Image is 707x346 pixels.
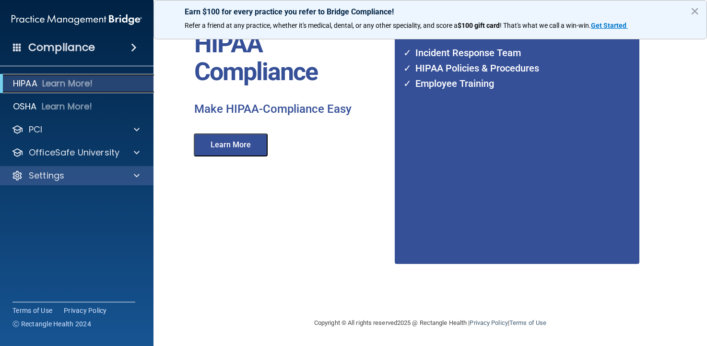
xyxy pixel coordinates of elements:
[458,22,500,29] strong: $100 gift card
[12,10,142,29] img: PMB logo
[13,101,37,112] p: OSHA
[591,22,628,29] a: Get Started
[185,22,458,29] span: Refer a friend at any practice, whether it's medical, dental, or any other speciality, and score a
[42,78,93,89] p: Learn More!
[410,60,601,76] li: HIPAA Policies & Procedures
[500,22,591,29] span: ! That's what we call a win-win.
[42,101,93,112] p: Learn More!
[12,147,140,158] a: OfficeSafe University
[64,306,107,315] a: Privacy Policy
[185,7,676,16] p: Earn $100 for every practice you refer to Bridge Compliance!
[187,142,277,149] a: Learn More
[13,78,37,89] p: HIPAA
[591,22,626,29] strong: Get Started
[194,102,388,117] p: Make HIPAA-Compliance Easy
[470,319,507,326] a: Privacy Policy
[12,319,91,329] span: Ⓒ Rectangle Health 2024
[12,306,52,315] a: Terms of Use
[194,2,388,86] p: OfficeSafe™ HIPAA Compliance
[410,45,601,60] li: Incident Response Team
[29,124,42,135] p: PCI
[12,124,140,135] a: PCI
[410,76,601,91] li: Employee Training
[12,170,140,181] a: Settings
[194,133,268,156] button: Learn More
[29,147,119,158] p: OfficeSafe University
[29,170,64,181] p: Settings
[28,41,95,54] h4: Compliance
[509,319,546,326] a: Terms of Use
[255,308,605,338] div: Copyright © All rights reserved 2025 @ Rectangle Health | |
[690,3,699,19] button: Close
